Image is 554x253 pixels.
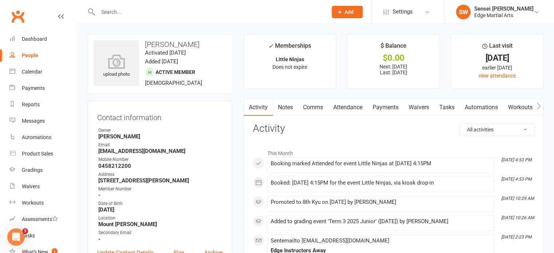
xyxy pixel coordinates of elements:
a: view attendance [479,73,516,79]
a: Clubworx [9,7,27,25]
strong: - [98,236,223,242]
div: upload photo [94,54,139,78]
strong: Little Ninjas [276,56,304,62]
div: Booking marked Attended for event Little Ninjas at [DATE] 4:15PM [271,161,491,167]
div: Dashboard [22,36,47,42]
div: Automations [22,134,51,140]
a: Comms [298,99,328,116]
i: [DATE] 4:53 PM [501,177,531,182]
div: Sensei [PERSON_NAME] [474,5,534,12]
a: Waivers [404,99,434,116]
div: Added to grading event 'Term 3 2025 Junior' ([DATE]) by [PERSON_NAME] [271,218,491,225]
i: [DATE] 10:29 AM [501,196,534,201]
a: Notes [273,99,298,116]
a: Workouts [503,99,538,116]
div: $ Balance [381,41,406,54]
div: Mobile Number [98,156,223,163]
div: Promoted to 8th Kyu on [DATE] by [PERSON_NAME] [271,199,491,205]
div: Gradings [22,167,43,173]
a: Attendance [328,99,368,116]
div: [DATE] [457,54,537,62]
div: People [22,52,38,58]
div: earlier [DATE] [457,64,537,72]
div: Member Number [98,186,223,193]
a: Automations [460,99,503,116]
strong: - [98,192,223,198]
div: $0.00 [354,54,433,62]
div: Assessments [22,216,58,222]
span: Active member [156,69,195,75]
input: Search... [96,7,322,17]
div: Date of Birth [98,200,223,207]
a: Activity [244,99,273,116]
i: [DATE] 4:53 PM [501,157,531,162]
div: Tasks [22,233,35,238]
a: Reports [9,96,77,113]
strong: [PERSON_NAME] [98,133,223,140]
i: ✓ [268,43,273,50]
a: Dashboard [9,31,77,47]
a: Gradings [9,162,77,178]
div: SW [456,5,471,19]
strong: [DATE] [98,206,223,213]
div: Email [98,142,223,149]
a: Product Sales [9,146,77,162]
time: Activated [DATE] [145,50,186,56]
div: Reports [22,102,40,107]
a: Assessments [9,211,77,228]
div: Memberships [268,41,311,55]
iframe: Intercom live chat [7,228,25,246]
li: This Month [253,146,534,157]
a: Automations [9,129,77,146]
div: Product Sales [22,151,53,157]
div: Edge Martial Arts [474,12,534,19]
a: Waivers [9,178,77,195]
div: Payments [22,85,45,91]
h3: Activity [253,123,534,134]
span: Does not expire [272,64,307,70]
div: Messages [22,118,45,124]
span: [DEMOGRAPHIC_DATA] [145,80,202,86]
a: Payments [9,80,77,96]
a: Messages [9,113,77,129]
div: Calendar [22,69,42,75]
p: Next: [DATE] Last: [DATE] [354,64,433,75]
a: Workouts [9,195,77,211]
span: 3 [22,228,28,234]
strong: 0458212200 [98,163,223,169]
div: Waivers [22,183,40,189]
div: Last visit [482,41,512,54]
strong: [EMAIL_ADDRESS][DOMAIN_NAME] [98,148,223,154]
a: Payments [368,99,404,116]
a: Tasks [9,228,77,244]
i: [DATE] 2:23 PM [501,234,531,240]
div: Owner [98,127,223,134]
span: Sent email to [EMAIL_ADDRESS][DOMAIN_NAME] [271,237,389,244]
div: Booked: [DATE] 4:15PM for the event Little Ninjas, via kiosk drop-in [271,180,491,186]
i: [DATE] 10:26 AM [501,215,534,220]
div: Address [98,171,223,178]
strong: [STREET_ADDRESS][PERSON_NAME] [98,177,223,184]
a: Tasks [434,99,460,116]
span: Settings [393,4,413,20]
button: Add [332,6,363,18]
a: People [9,47,77,64]
div: Workouts [22,200,44,206]
a: Calendar [9,64,77,80]
span: Add [345,9,354,15]
div: Location [98,215,223,222]
time: Added [DATE] [145,58,178,65]
h3: Contact information [97,111,223,122]
strong: Mount [PERSON_NAME] [98,221,223,228]
h3: [PERSON_NAME] [94,40,226,48]
div: Secondary Email [98,229,223,236]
